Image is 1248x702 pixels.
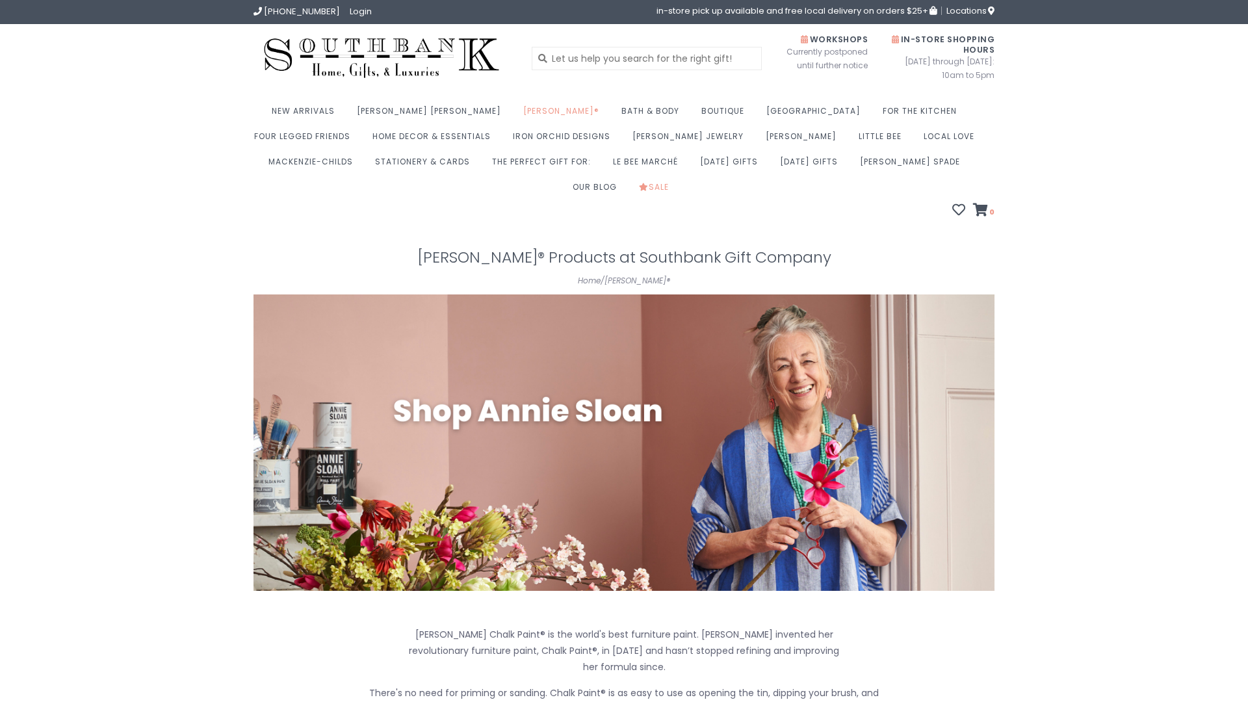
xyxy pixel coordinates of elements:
[941,6,994,15] a: Locations
[639,178,675,203] a: Sale
[513,127,617,153] a: Iron Orchid Designs
[887,55,994,82] span: [DATE] through [DATE]: 10am to 5pm
[350,5,372,18] a: Login
[621,102,686,127] a: Bath & Body
[375,153,476,178] a: Stationery & Cards
[268,153,359,178] a: MacKenzie-Childs
[272,102,341,127] a: New Arrivals
[253,249,994,266] h1: [PERSON_NAME]® Products at Southbank Gift Company
[859,127,908,153] a: Little Bee
[604,275,670,286] a: [PERSON_NAME]®
[656,6,937,15] span: in-store pick up available and free local delivery on orders $25+
[578,275,601,286] a: Home
[254,127,357,153] a: Four Legged Friends
[253,5,340,18] a: [PHONE_NUMBER]
[988,207,994,217] span: 0
[700,153,764,178] a: [DATE] Gifts
[372,127,497,153] a: Home Decor & Essentials
[253,34,510,83] img: Southbank Gift Company -- Home, Gifts, and Luxuries
[701,102,751,127] a: Boutique
[766,102,867,127] a: [GEOGRAPHIC_DATA]
[532,47,762,70] input: Let us help you search for the right gift!
[860,153,967,178] a: [PERSON_NAME] Spade
[632,127,750,153] a: [PERSON_NAME] Jewelry
[402,627,846,676] p: [PERSON_NAME] Chalk Paint® is the world's best furniture paint. [PERSON_NAME] invented her revolu...
[357,102,508,127] a: [PERSON_NAME] [PERSON_NAME]
[892,34,994,55] span: In-Store Shopping Hours
[883,102,963,127] a: For the Kitchen
[924,127,981,153] a: Local Love
[523,102,606,127] a: [PERSON_NAME]®
[801,34,868,45] span: Workshops
[780,153,844,178] a: [DATE] Gifts
[253,274,994,288] div: /
[573,178,623,203] a: Our Blog
[264,5,340,18] span: [PHONE_NUMBER]
[253,294,994,591] img: Annie Sloan
[492,153,597,178] a: The perfect gift for:
[770,45,868,72] span: Currently postponed until further notice
[973,205,994,218] a: 0
[766,127,843,153] a: [PERSON_NAME]
[613,153,684,178] a: Le Bee Marché
[946,5,994,17] span: Locations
